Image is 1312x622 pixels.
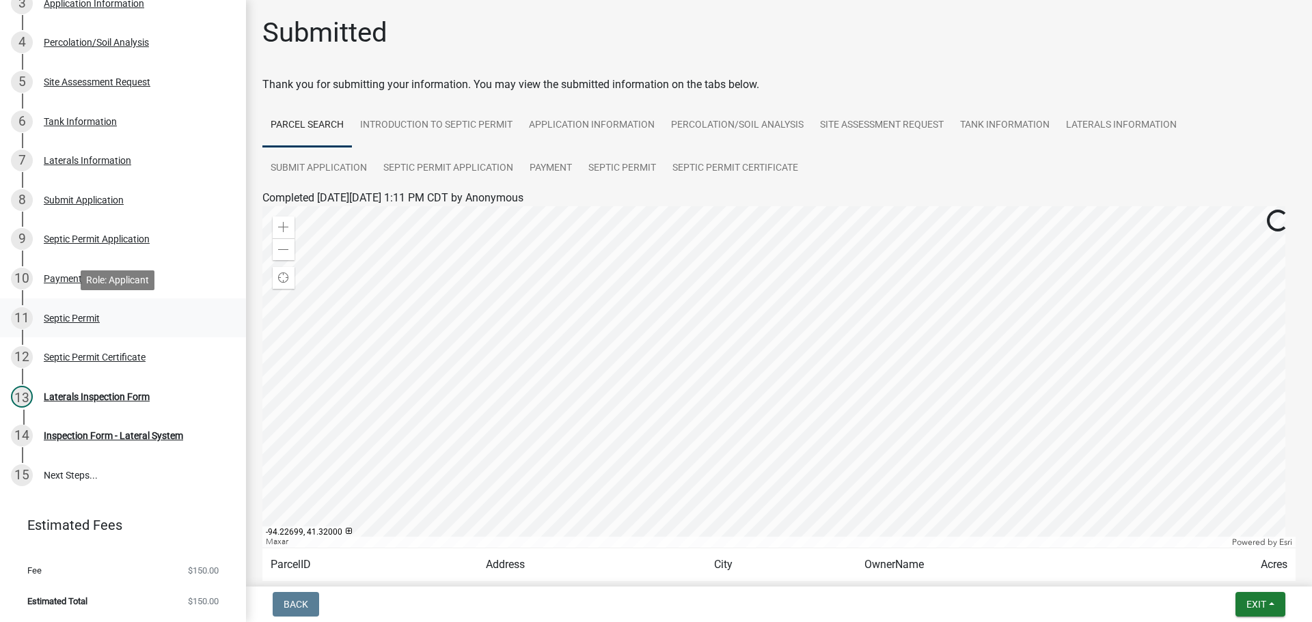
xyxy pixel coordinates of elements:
div: Septic Permit Application [44,234,150,244]
div: Septic Permit Certificate [44,352,146,362]
button: Exit [1235,592,1285,617]
div: Inspection Form - Lateral System [44,431,183,440]
a: Percolation/Soil Analysis [663,104,812,147]
span: $150.00 [188,566,219,575]
div: 15 [11,464,33,486]
div: Percolation/Soil Analysis [44,38,149,47]
td: Address [478,548,705,582]
a: Submit Application [262,147,375,190]
button: Back [273,592,319,617]
h1: Submitted [262,16,387,49]
a: Septic Permit Certificate [664,147,806,190]
td: ParcelID [262,548,478,582]
div: 13 [11,386,33,408]
span: Exit [1246,599,1266,610]
div: Payment [44,274,82,283]
span: Estimated Total [27,597,87,606]
div: 10 [11,268,33,289]
div: 7 [11,150,33,171]
td: City [706,548,856,582]
td: OwnerName [856,548,1197,582]
div: Submit Application [44,195,124,205]
div: 11 [11,307,33,329]
div: 12 [11,346,33,368]
a: Payment [521,147,580,190]
a: Estimated Fees [11,511,224,539]
div: 9 [11,228,33,250]
span: Back [284,599,308,610]
div: Powered by [1229,537,1296,548]
a: Septic Permit [580,147,664,190]
div: Septic Permit [44,313,100,323]
div: Role: Applicant [81,270,154,290]
div: Thank you for submitting your information. You may view the submitted information on the tabs below. [262,76,1296,93]
div: Site Assessment Request [44,77,150,87]
div: Laterals Inspection Form [44,392,150,401]
div: Zoom out [273,238,295,260]
a: Laterals Information [1058,104,1185,147]
a: Esri [1279,537,1292,547]
div: 14 [11,425,33,447]
a: Introduction to Septic Permit [352,104,521,147]
a: Parcel search [262,104,352,147]
span: Completed [DATE][DATE] 1:11 PM CDT by Anonymous [262,191,523,204]
div: Tank Information [44,117,117,126]
div: Find my location [273,267,295,289]
div: Laterals Information [44,156,131,165]
a: Site Assessment Request [812,104,952,147]
a: Tank Information [952,104,1058,147]
span: Fee [27,566,42,575]
div: Maxar [262,537,1229,548]
div: 5 [11,71,33,93]
div: 6 [11,111,33,132]
div: 4 [11,31,33,53]
div: Zoom in [273,216,295,238]
td: Acres [1197,548,1296,582]
div: 8 [11,189,33,211]
span: $150.00 [188,597,219,606]
a: Application Information [521,104,663,147]
a: Septic Permit Application [375,147,521,190]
